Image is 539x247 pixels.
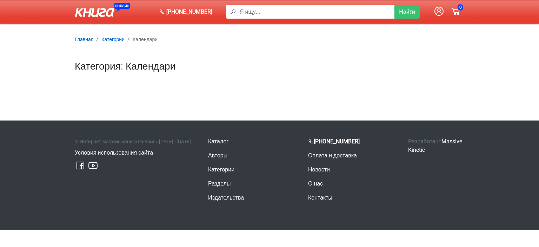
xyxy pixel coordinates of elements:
a: [PHONE_NUMBER] [308,138,360,145]
a: Контакты [308,194,332,201]
span: 0 [458,4,464,11]
small: © Интернет-магазин «Книга Онлайн» [DATE]–[DATE] [75,139,191,144]
a: 0 [447,3,464,21]
input: Я ищу... [240,5,395,19]
a: Категории [208,166,234,173]
a: О нас [308,180,323,187]
a: Новости [308,166,330,173]
small: Календари [133,37,158,42]
a: Разделы [208,180,231,187]
h1: Категория: Календари [75,60,464,72]
span: [PHONE_NUMBER] [166,8,212,16]
a: Главная [75,36,93,43]
a: [PHONE_NUMBER] [157,5,215,19]
a: Условия использования сайта [75,149,153,156]
p: Разработано [408,137,464,154]
a: Авторы [208,152,227,159]
a: Категории [101,36,125,43]
nav: breadcrumb [75,35,464,44]
a: Издательства [208,194,244,201]
a: Каталог [208,138,228,145]
button: Найти [394,5,420,19]
a: Оплата и доставка [308,152,357,159]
